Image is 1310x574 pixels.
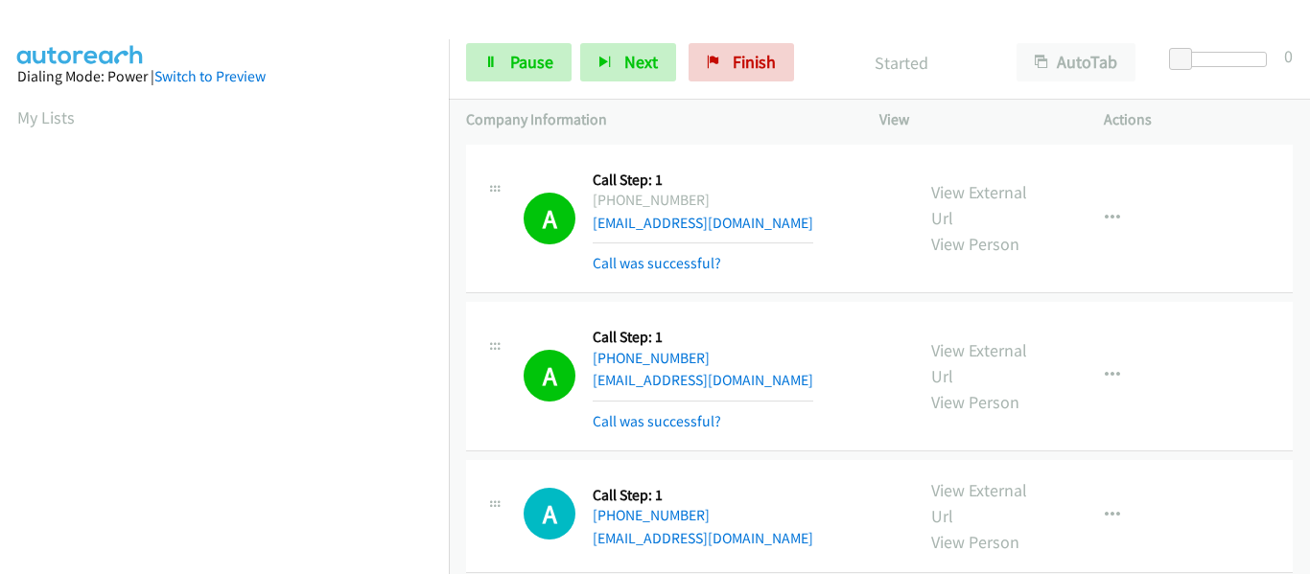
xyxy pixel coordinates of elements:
div: [PHONE_NUMBER] [593,189,813,212]
div: The call is yet to be attempted [524,488,575,540]
p: Company Information [466,108,845,131]
span: Next [624,51,658,73]
button: Next [580,43,676,81]
iframe: Resource Center [1254,211,1310,363]
a: [PHONE_NUMBER] [593,506,710,524]
a: View External Url [931,479,1027,527]
p: Started [820,50,982,76]
div: 0 [1284,43,1293,69]
a: View Person [931,531,1019,553]
a: View External Url [931,181,1027,229]
a: Finish [689,43,794,81]
a: [EMAIL_ADDRESS][DOMAIN_NAME] [593,371,813,389]
a: View External Url [931,339,1027,387]
a: [PHONE_NUMBER] [593,349,710,367]
h1: A [524,193,575,244]
a: My Lists [17,106,75,128]
a: View Person [931,391,1019,413]
span: Finish [733,51,776,73]
a: [EMAIL_ADDRESS][DOMAIN_NAME] [593,214,813,232]
h5: Call Step: 1 [593,171,813,190]
h1: A [524,488,575,540]
div: Delay between calls (in seconds) [1179,52,1267,67]
button: AutoTab [1017,43,1135,81]
a: View Person [931,233,1019,255]
h1: A [524,350,575,402]
a: Pause [466,43,572,81]
a: Switch to Preview [154,67,266,85]
div: Dialing Mode: Power | [17,65,432,88]
p: View [879,108,1069,131]
a: Call was successful? [593,412,721,430]
p: Actions [1104,108,1294,131]
h5: Call Step: 1 [593,328,813,347]
h5: Call Step: 1 [593,486,813,505]
a: [EMAIL_ADDRESS][DOMAIN_NAME] [593,529,813,547]
a: Call was successful? [593,254,721,272]
span: Pause [510,51,553,73]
